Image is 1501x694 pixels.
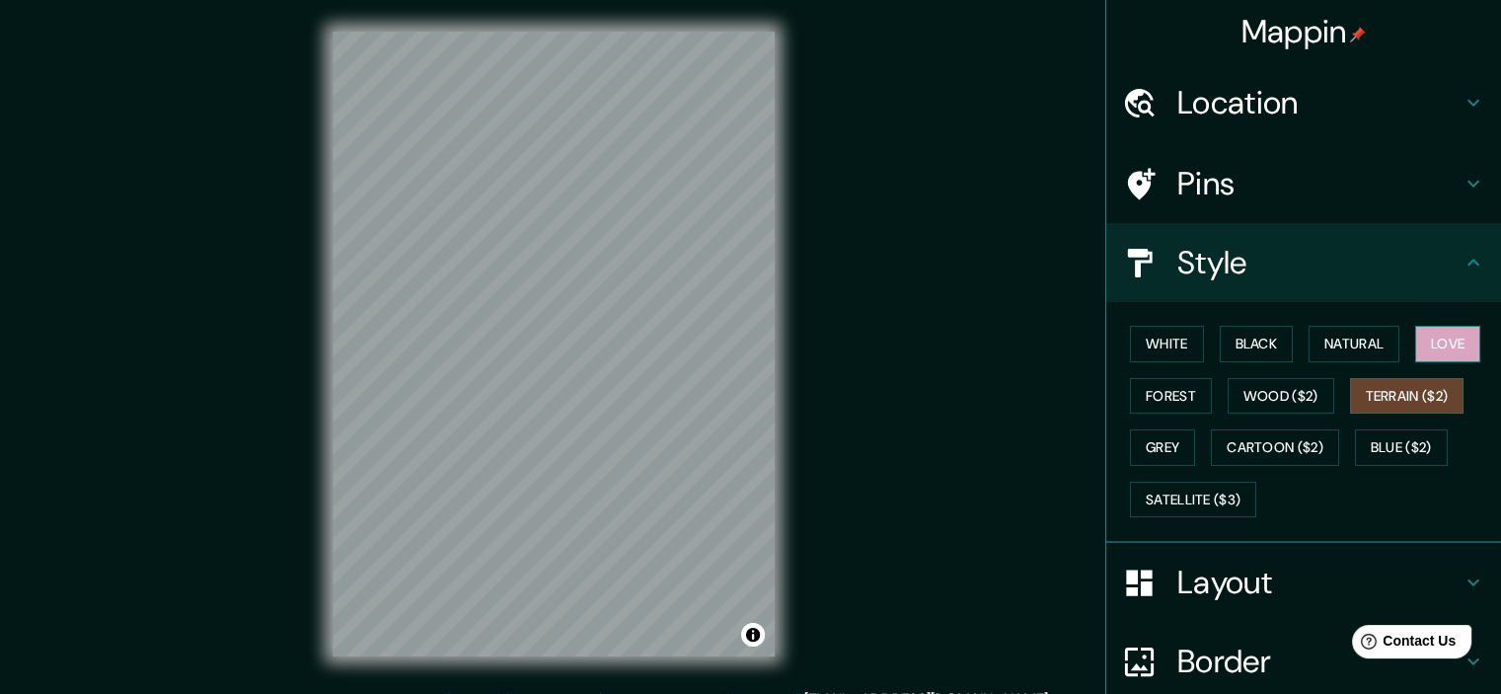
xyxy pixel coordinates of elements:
[1106,63,1501,142] div: Location
[333,32,775,656] canvas: Map
[1220,326,1294,362] button: Black
[1177,243,1462,282] h4: Style
[1325,617,1479,672] iframe: Help widget launcher
[1177,164,1462,203] h4: Pins
[741,623,765,647] button: Toggle attribution
[1130,326,1204,362] button: White
[1106,144,1501,223] div: Pins
[1106,543,1501,622] div: Layout
[1177,642,1462,681] h4: Border
[1350,27,1366,42] img: pin-icon.png
[1130,429,1195,466] button: Grey
[1106,223,1501,302] div: Style
[1130,482,1256,518] button: Satellite ($3)
[1130,378,1212,415] button: Forest
[1177,83,1462,122] h4: Location
[1350,378,1464,415] button: Terrain ($2)
[1211,429,1339,466] button: Cartoon ($2)
[1309,326,1399,362] button: Natural
[1241,12,1367,51] h4: Mappin
[1415,326,1480,362] button: Love
[1228,378,1334,415] button: Wood ($2)
[1355,429,1448,466] button: Blue ($2)
[1177,563,1462,602] h4: Layout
